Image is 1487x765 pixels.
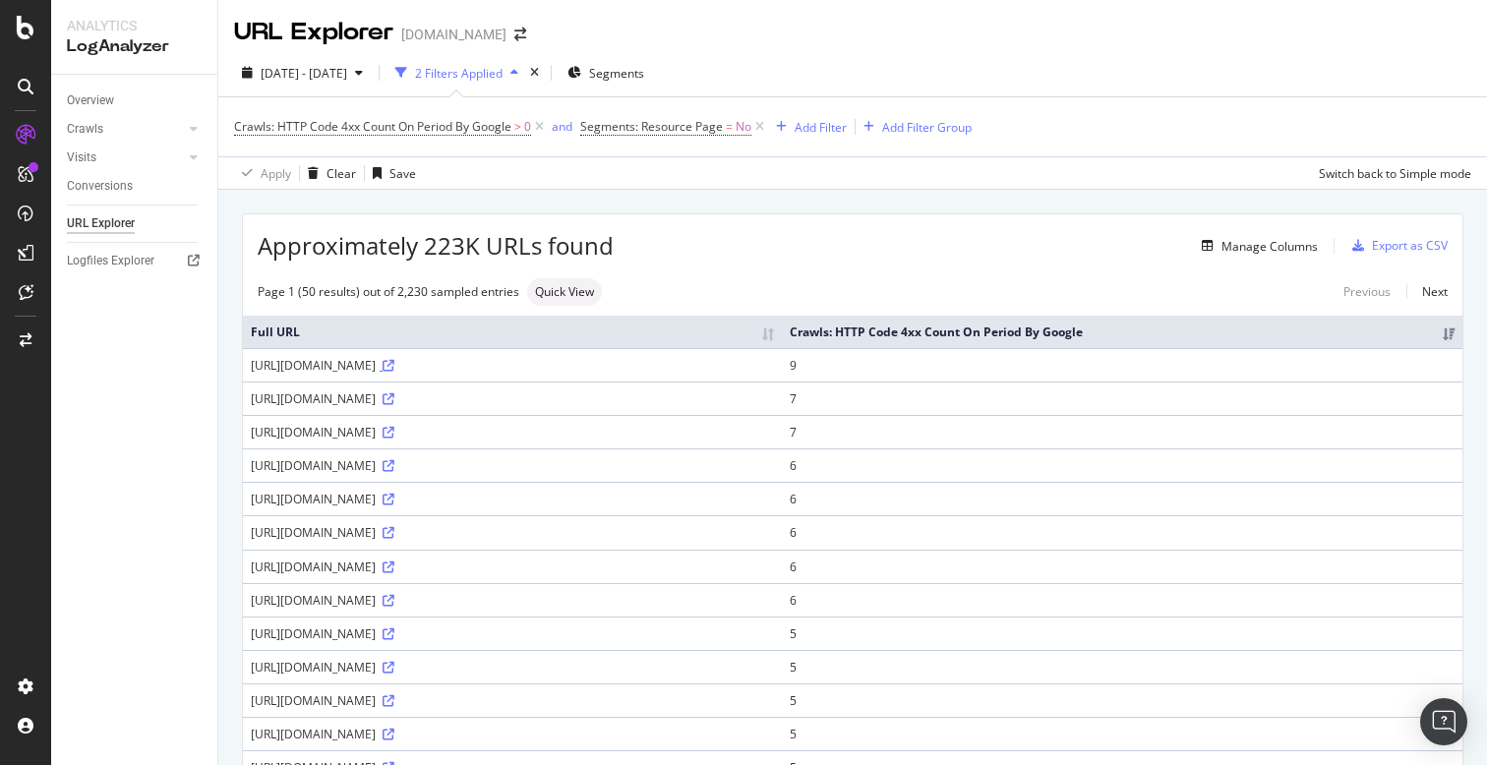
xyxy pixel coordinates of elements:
[251,457,774,474] div: [URL][DOMAIN_NAME]
[1221,238,1318,255] div: Manage Columns
[1344,230,1448,262] button: Export as CSV
[67,16,202,35] div: Analytics
[726,118,733,135] span: =
[251,524,774,541] div: [URL][DOMAIN_NAME]
[736,113,751,141] span: No
[67,147,184,168] a: Visits
[251,592,774,609] div: [URL][DOMAIN_NAME]
[67,147,96,168] div: Visits
[234,118,511,135] span: Crawls: HTTP Code 4xx Count On Period By Google
[67,176,204,197] a: Conversions
[365,157,416,189] button: Save
[258,283,519,300] div: Page 1 (50 results) out of 2,230 sampled entries
[387,57,526,88] button: 2 Filters Applied
[560,57,652,88] button: Segments
[251,357,774,374] div: [URL][DOMAIN_NAME]
[67,213,204,234] a: URL Explorer
[251,424,774,441] div: [URL][DOMAIN_NAME]
[234,57,371,88] button: [DATE] - [DATE]
[1372,237,1448,254] div: Export as CSV
[768,115,847,139] button: Add Filter
[1311,157,1471,189] button: Switch back to Simple mode
[300,157,356,189] button: Clear
[552,118,572,135] div: and
[67,119,103,140] div: Crawls
[234,157,291,189] button: Apply
[782,617,1462,650] td: 5
[782,382,1462,415] td: 7
[67,90,114,111] div: Overview
[67,251,204,271] a: Logfiles Explorer
[514,28,526,41] div: arrow-right-arrow-left
[67,90,204,111] a: Overview
[251,692,774,709] div: [URL][DOMAIN_NAME]
[527,278,602,306] div: neutral label
[401,25,506,44] div: [DOMAIN_NAME]
[782,415,1462,448] td: 7
[782,583,1462,617] td: 6
[1319,165,1471,182] div: Switch back to Simple mode
[535,286,594,298] span: Quick View
[782,550,1462,583] td: 6
[526,63,543,83] div: times
[251,559,774,575] div: [URL][DOMAIN_NAME]
[882,119,972,136] div: Add Filter Group
[856,115,972,139] button: Add Filter Group
[782,717,1462,750] td: 5
[261,165,291,182] div: Apply
[782,650,1462,683] td: 5
[251,625,774,642] div: [URL][DOMAIN_NAME]
[782,348,1462,382] td: 9
[327,165,356,182] div: Clear
[589,65,644,82] span: Segments
[782,515,1462,549] td: 6
[389,165,416,182] div: Save
[67,35,202,58] div: LogAnalyzer
[1194,234,1318,258] button: Manage Columns
[524,113,531,141] span: 0
[67,251,154,271] div: Logfiles Explorer
[251,491,774,507] div: [URL][DOMAIN_NAME]
[258,229,614,263] span: Approximately 223K URLs found
[251,726,774,742] div: [URL][DOMAIN_NAME]
[1406,277,1448,306] a: Next
[782,683,1462,717] td: 5
[795,119,847,136] div: Add Filter
[782,316,1462,348] th: Crawls: HTTP Code 4xx Count On Period By Google: activate to sort column ascending
[67,119,184,140] a: Crawls
[580,118,723,135] span: Segments: Resource Page
[243,316,782,348] th: Full URL: activate to sort column ascending
[67,213,135,234] div: URL Explorer
[552,117,572,136] button: and
[415,65,503,82] div: 2 Filters Applied
[782,482,1462,515] td: 6
[67,176,133,197] div: Conversions
[514,118,521,135] span: >
[782,448,1462,482] td: 6
[251,390,774,407] div: [URL][DOMAIN_NAME]
[1420,698,1467,745] div: Open Intercom Messenger
[234,16,393,49] div: URL Explorer
[251,659,774,676] div: [URL][DOMAIN_NAME]
[261,65,347,82] span: [DATE] - [DATE]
